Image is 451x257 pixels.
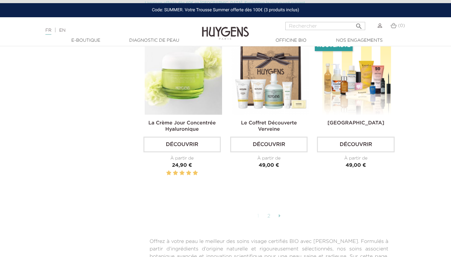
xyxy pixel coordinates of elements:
a: Découvrir [230,137,308,152]
div: À partir de [230,155,308,162]
span: 24,90 € [172,163,192,168]
label: 3 [179,169,184,177]
a: [GEOGRAPHIC_DATA] [327,121,384,126]
a: Découvrir [317,137,394,152]
a: 2 [264,211,274,222]
span: 49,00 € [259,163,279,168]
a: Diagnostic de peau [123,37,185,44]
img: La Box French Riviera [318,37,396,115]
a: FR [45,28,51,35]
input: Rechercher [285,22,365,30]
i:  [355,21,363,28]
a: La Crème Jour Concentrée Hyaluronique [148,121,216,132]
a: Découvrir [143,137,221,152]
div: | [42,27,183,34]
img: Huygens [202,17,249,41]
label: 5 [193,169,198,177]
a: Nos engagements [328,37,391,44]
div: À partir de [143,155,221,162]
a: 1 [254,211,263,222]
a: Officine Bio [260,37,322,44]
button:  [353,20,365,29]
label: 2 [173,169,178,177]
label: 4 [186,169,191,177]
a: EN [59,28,65,33]
span: (0) [398,24,405,28]
div: À partir de [317,155,394,162]
img: La Crème Jour Concentrée Hyaluronique [145,37,222,115]
span: 49,00 € [346,163,366,168]
label: 1 [166,169,171,177]
img: Coffret de noël [231,37,309,115]
a: Le Coffret Découverte Verveine [241,121,297,132]
a: E-Boutique [54,37,117,44]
